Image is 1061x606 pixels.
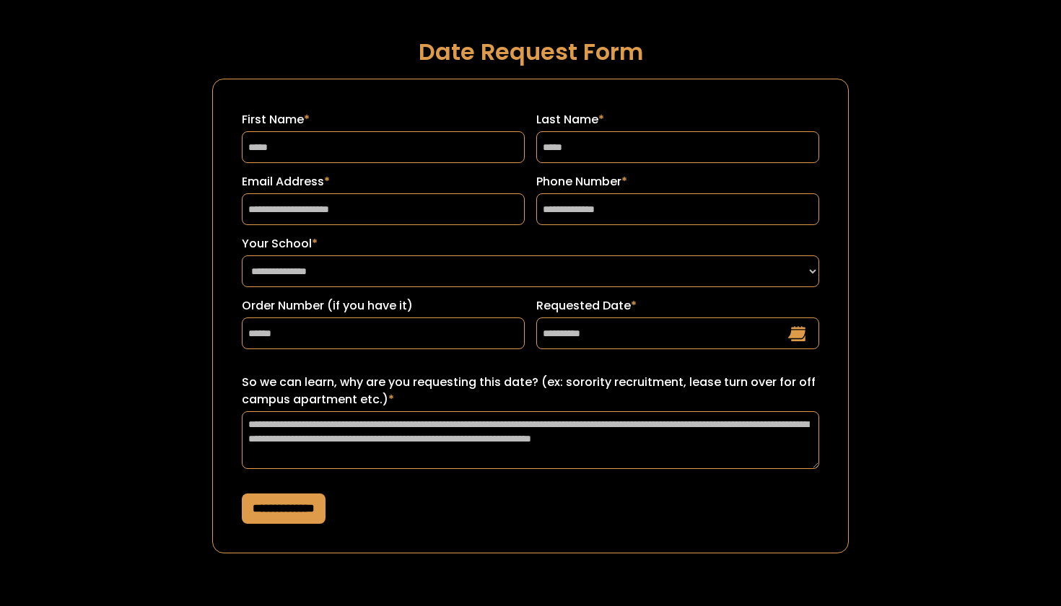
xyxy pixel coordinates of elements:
[242,235,819,252] label: Your School
[536,111,819,128] label: Last Name
[212,79,849,553] form: Request a Date Form
[242,374,819,408] label: So we can learn, why are you requesting this date? (ex: sorority recruitment, lease turn over for...
[242,111,525,128] label: First Name
[242,173,525,190] label: Email Address
[536,173,819,190] label: Phone Number
[212,39,849,64] h1: Date Request Form
[242,297,525,315] label: Order Number (if you have it)
[536,297,819,315] label: Requested Date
